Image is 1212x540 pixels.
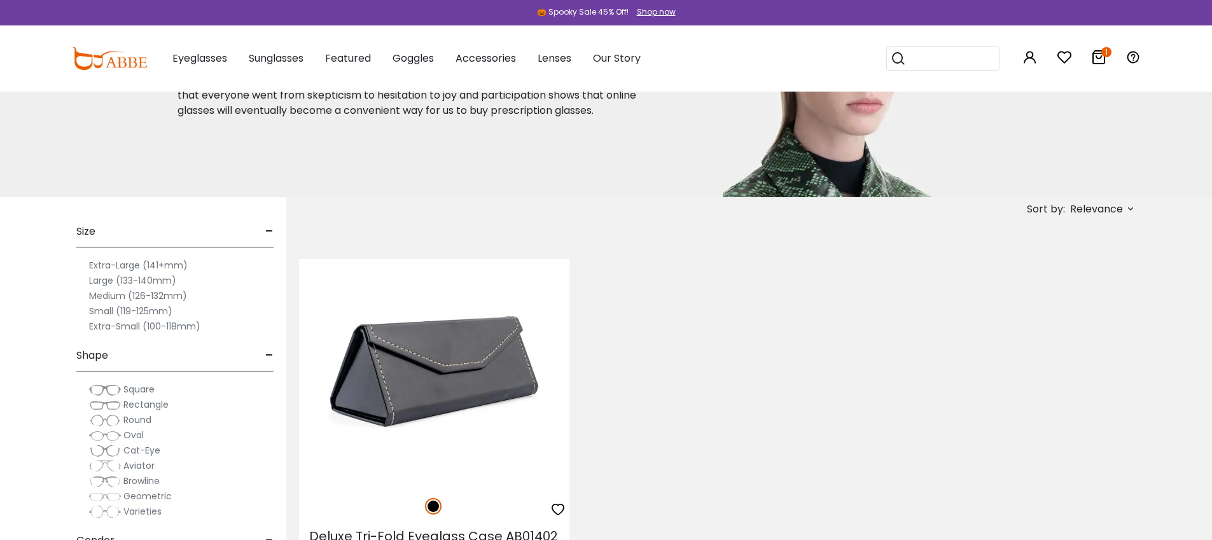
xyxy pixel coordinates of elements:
img: Rectangle.png [89,399,121,412]
img: Square.png [89,384,121,396]
img: Round.png [89,414,121,427]
img: Black Deluxe Tri-Fold Eyeglass Case AB01402 - [299,259,569,484]
span: Eyeglasses [172,51,227,66]
span: Browline [123,474,160,487]
img: Black [425,498,442,515]
span: Cat-Eye [123,444,160,457]
a: 1 [1091,52,1106,67]
img: abbeglasses.com [72,47,147,70]
span: Accessories [456,51,516,66]
span: Goggles [393,51,434,66]
span: Lenses [538,51,571,66]
label: Medium (126-132mm) [89,288,187,303]
span: - [265,216,274,247]
img: Browline.png [89,475,121,488]
span: Varieties [123,505,162,518]
img: Geometric.png [89,490,121,503]
a: Shop now [630,6,676,17]
div: 🎃 Spooky Sale 45% Off! [537,6,629,18]
span: Shape [76,340,108,371]
span: Sunglasses [249,51,303,66]
span: Geometric [123,490,172,502]
span: Relevance [1070,198,1123,221]
label: Extra-Large (141+mm) [89,258,188,273]
span: Sort by: [1027,202,1065,216]
span: Size [76,216,95,247]
img: Cat-Eye.png [89,445,121,457]
label: Large (133-140mm) [89,273,176,288]
span: Featured [325,51,371,66]
span: Rectangle [123,398,169,411]
span: Our Story [593,51,641,66]
span: Round [123,413,151,426]
span: Oval [123,429,144,441]
img: Oval.png [89,429,121,442]
span: Aviator [123,459,155,472]
i: 1 [1101,47,1111,57]
img: Aviator.png [89,460,121,473]
span: - [265,340,274,371]
div: Shop now [637,6,676,18]
label: Extra-Small (100-118mm) [89,319,200,334]
span: Square [123,383,155,396]
img: Varieties.png [89,505,121,518]
p: When buying glasses online, especially prescription eyeglasses, became a reality, the fact that e... [178,73,641,118]
label: Small (119-125mm) [89,303,172,319]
